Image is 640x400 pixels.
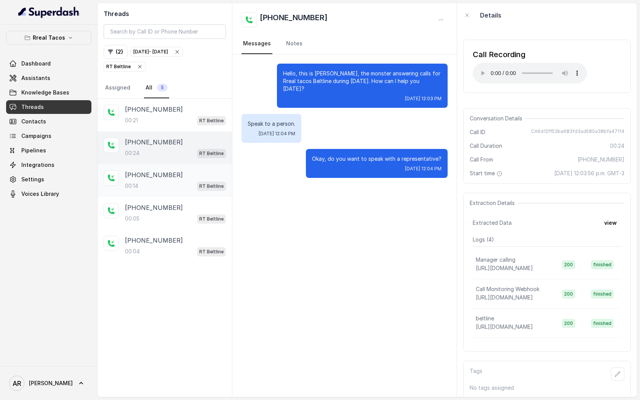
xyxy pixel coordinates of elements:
[104,78,132,98] a: Assigned
[18,6,80,18] img: light.svg
[29,379,73,387] span: [PERSON_NAME]
[591,290,614,299] span: finished
[125,117,138,124] p: 00:21
[6,373,91,394] a: [PERSON_NAME]
[591,260,614,269] span: finished
[21,60,51,67] span: Dashboard
[610,142,624,150] span: 00:24
[405,96,442,102] span: [DATE] 12:03 PM
[133,48,168,56] div: [DATE] - [DATE]
[125,215,139,222] p: 00:05
[106,63,131,70] p: RT Beltline
[260,12,328,27] h2: [PHONE_NUMBER]
[283,70,442,93] p: Hello, this is [PERSON_NAME], the monster answering calls for Rreal tacos Beltline during [DATE]....
[470,170,504,177] span: Start time
[470,384,624,392] p: No tags assigned
[6,173,91,186] a: Settings
[21,132,51,140] span: Campaigns
[480,11,501,20] p: Details
[242,34,448,54] nav: Tabs
[6,86,91,99] a: Knowledge Bases
[591,319,614,328] span: finished
[6,158,91,172] a: Integrations
[476,344,517,352] p: baseExtractions
[125,149,139,157] p: 00:24
[554,170,624,177] span: [DATE] 12:03:56 p.m. GMT-3
[6,57,91,70] a: Dashboard
[6,115,91,128] a: Contacts
[21,147,46,154] span: Pipelines
[21,118,46,125] span: Contacts
[157,84,168,91] span: 5
[470,115,525,122] span: Conversation Details
[125,248,140,255] p: 00:04
[33,33,65,42] p: Rreal Tacos
[259,131,295,137] span: [DATE] 12:04 PM
[21,74,50,82] span: Assistants
[104,78,226,98] nav: Tabs
[470,156,493,163] span: Call From
[6,129,91,143] a: Campaigns
[476,294,533,301] span: [URL][DOMAIN_NAME]
[125,182,138,190] p: 00:14
[104,24,226,39] input: Search by Call ID or Phone Number
[104,9,226,18] h2: Threads
[473,63,587,83] audio: Your browser does not support the audio element.
[199,182,224,190] p: RT Beltline
[125,170,183,179] p: [PHONE_NUMBER]
[13,379,21,387] text: AR
[473,49,587,60] div: Call Recording
[144,78,169,98] a: All5
[125,203,183,212] p: [PHONE_NUMBER]
[6,144,91,157] a: Pipelines
[6,100,91,114] a: Threads
[242,34,272,54] a: Messages
[131,47,183,57] button: [DATE]- [DATE]
[248,120,295,128] p: Speak to a person.
[21,89,69,96] span: Knowledge Bases
[562,319,575,328] span: 200
[125,138,183,147] p: [PHONE_NUMBER]
[476,256,515,264] p: Manager calling
[312,155,442,163] p: Okay, do you want to speak with a representative?
[125,236,183,245] p: [PHONE_NUMBER]
[470,367,482,381] p: Tags
[199,117,224,125] p: RT Beltline
[476,315,494,322] p: beltline
[473,219,512,227] span: Extracted Data
[578,156,624,163] span: [PHONE_NUMBER]
[405,166,442,172] span: [DATE] 12:04 PM
[531,128,624,136] span: CA6d12ff53ba683fd3ad580a38bfa47114
[476,323,533,330] span: [URL][DOMAIN_NAME]
[6,71,91,85] a: Assistants
[199,215,224,223] p: RT Beltline
[470,142,502,150] span: Call Duration
[21,190,59,198] span: Voices Library
[125,105,183,114] p: [PHONE_NUMBER]
[199,248,224,256] p: RT Beltline
[600,216,621,230] button: view
[6,187,91,201] a: Voices Library
[6,31,91,45] button: Rreal Tacos
[21,103,44,111] span: Threads
[476,265,533,271] span: [URL][DOMAIN_NAME]
[470,128,485,136] span: Call ID
[473,236,621,243] p: Logs ( 4 )
[104,62,146,72] button: RT Beltline
[199,150,224,157] p: RT Beltline
[476,285,539,293] p: Call Monitoring Webhook
[562,290,575,299] span: 200
[470,199,518,207] span: Extraction Details
[21,176,44,183] span: Settings
[104,45,128,59] button: (2)
[21,161,54,169] span: Integrations
[562,260,575,269] span: 200
[285,34,304,54] a: Notes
